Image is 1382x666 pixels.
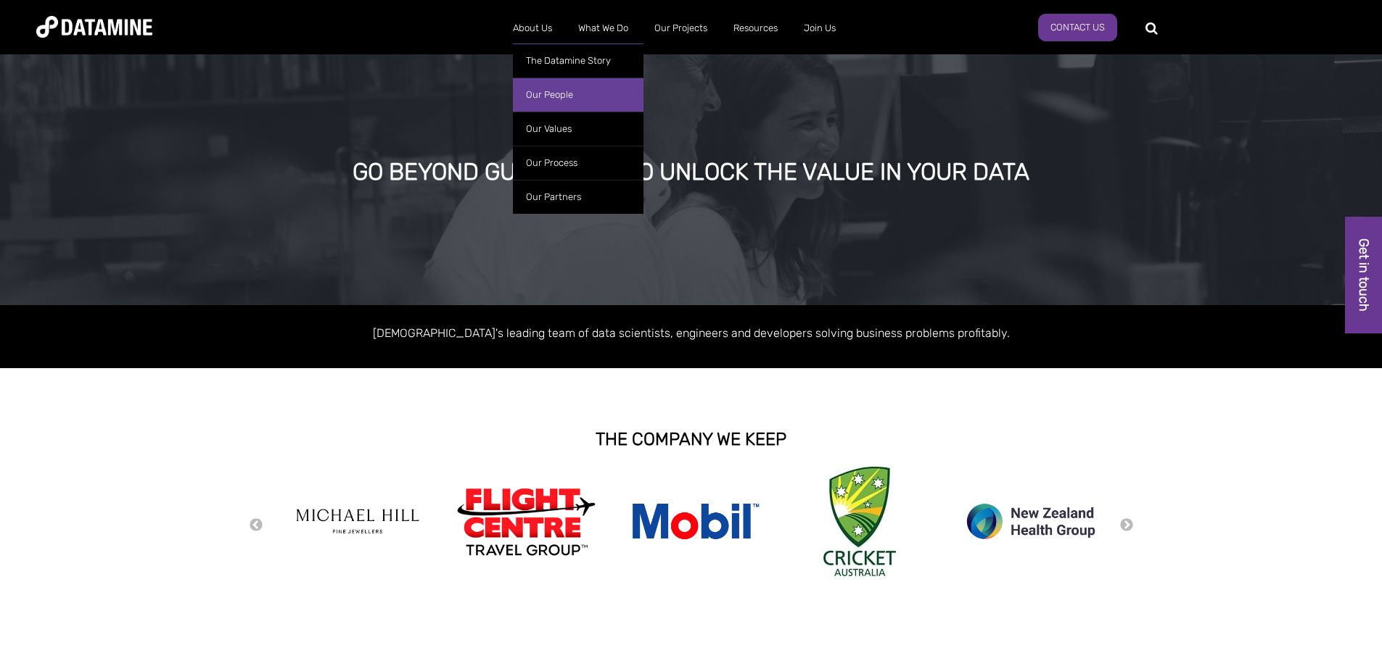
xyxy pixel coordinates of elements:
a: Contact Us [1038,14,1117,41]
img: mobil [622,500,767,544]
strong: THE COMPANY WE KEEP [596,429,786,449]
a: Get in touch [1345,217,1382,333]
div: GO BEYOND GUESSWORK TO UNLOCK THE VALUE IN YOUR DATA [157,159,1225,186]
a: Our Projects [641,9,720,47]
button: Previous [249,517,263,533]
button: Next [1119,517,1134,533]
a: What We Do [565,9,641,47]
a: Our People [513,78,643,112]
img: michael hill [285,498,430,545]
img: Flight Centre [453,484,599,559]
p: [DEMOGRAPHIC_DATA]'s leading team of data scientists, engineers and developers solving business p... [278,323,1105,343]
a: The Datamine Story [513,43,643,78]
img: Cricket Australia [823,467,896,576]
img: Datamine [36,16,152,38]
a: About Us [500,9,565,47]
a: Our Process [513,146,643,180]
a: Resources [720,9,791,47]
img: new zealand health group [958,496,1103,548]
a: Join Us [791,9,849,47]
a: Our Partners [513,180,643,214]
a: Our Values [513,112,643,146]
